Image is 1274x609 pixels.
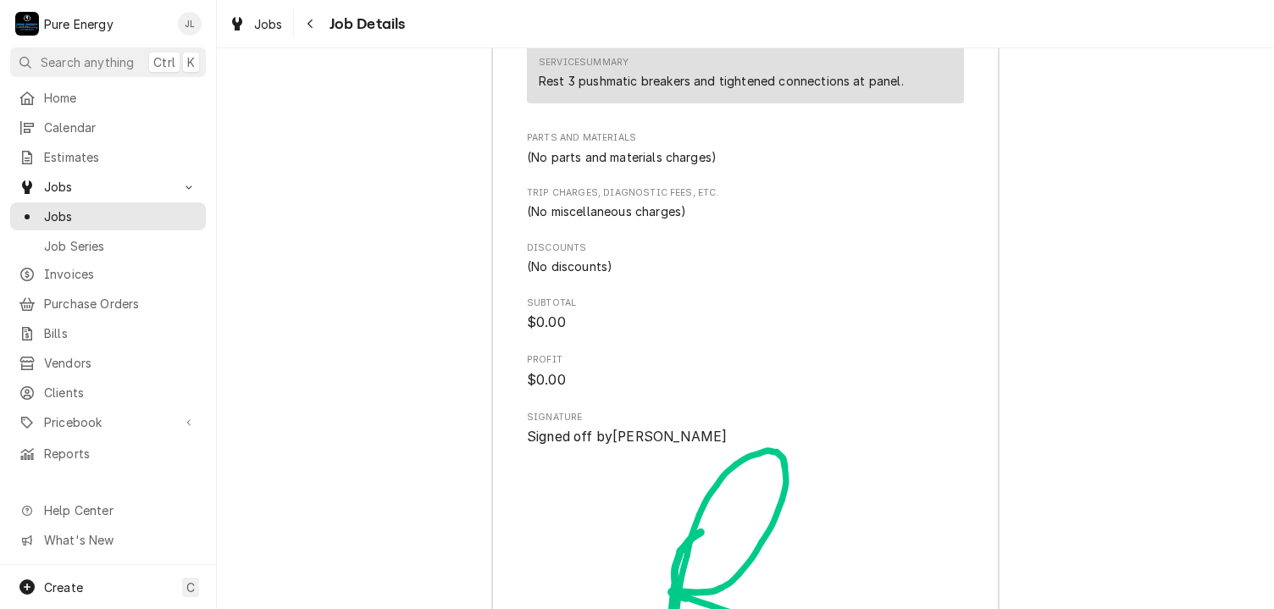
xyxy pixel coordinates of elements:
a: Go to Help Center [10,496,206,524]
span: Trip Charges, Diagnostic Fees, etc. [527,186,964,200]
span: Jobs [44,208,197,225]
a: Go to What's New [10,526,206,554]
span: K [187,53,195,71]
a: Bills [10,319,206,347]
a: Clients [10,379,206,407]
span: $0.00 [527,314,566,330]
div: JL [178,12,202,36]
div: Subtotal [527,296,964,333]
div: Profit [527,353,964,390]
span: Pricebook [44,413,172,431]
a: Jobs [10,202,206,230]
span: Vendors [44,354,197,372]
span: Clients [44,384,197,401]
button: Search anythingCtrlK [10,47,206,77]
span: Reports [44,445,197,462]
span: Job Series [44,237,197,255]
span: $0.00 [527,372,566,388]
a: Go to Jobs [10,173,206,201]
button: Navigate back [297,10,324,37]
span: Ctrl [153,53,175,71]
a: Go to Pricebook [10,408,206,436]
a: Estimates [10,143,206,171]
div: Service Summary [539,56,629,69]
a: Home [10,84,206,112]
a: Calendar [10,113,206,141]
div: Trip Charges, Diagnostic Fees, etc. List [527,202,964,220]
span: C [186,579,195,596]
span: Create [44,580,83,595]
div: Discounts List [527,257,964,275]
span: Signed Off By [527,427,964,447]
span: Jobs [44,178,172,196]
div: P [15,12,39,36]
span: Invoices [44,265,197,283]
span: Calendar [44,119,197,136]
span: Help Center [44,501,196,519]
span: Subtotal [527,296,964,310]
div: James Linnenkamp's Avatar [178,12,202,36]
span: Bills [44,324,197,342]
a: Invoices [10,260,206,288]
span: Subtotal [527,313,964,333]
span: Signature [527,411,964,424]
span: Purchase Orders [44,295,197,313]
span: Job Details [324,13,406,36]
span: Discounts [527,241,964,255]
div: Pure Energy [44,15,114,33]
span: Profit [527,353,964,367]
div: Parts and Materials [527,131,964,165]
a: Jobs [222,10,290,38]
span: Jobs [254,15,283,33]
span: Search anything [41,53,134,71]
span: Estimates [44,148,197,166]
div: Trip Charges, Diagnostic Fees, etc. [527,186,964,220]
div: Parts and Materials List [527,148,964,166]
span: What's New [44,531,196,549]
div: Pure Energy's Avatar [15,12,39,36]
span: Profit [527,370,964,390]
a: Vendors [10,349,206,377]
span: Home [44,89,197,107]
a: Reports [10,440,206,468]
div: Rest 3 pushmatic breakers and tightened connections at panel. [539,72,904,90]
a: Purchase Orders [10,290,206,318]
div: Discounts [527,241,964,275]
span: Parts and Materials [527,131,964,145]
a: Job Series [10,232,206,260]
